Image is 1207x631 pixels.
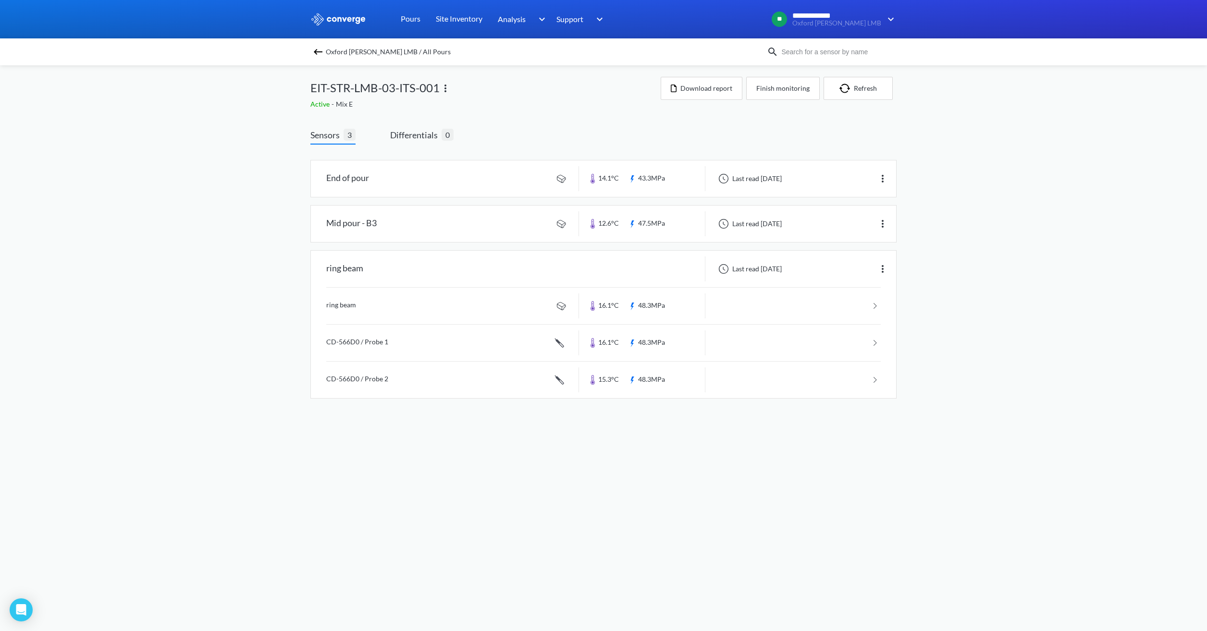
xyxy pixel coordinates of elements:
[310,79,440,97] span: EIT-STR-LMB-03-ITS-001
[792,20,881,27] span: Oxford [PERSON_NAME] LMB
[532,13,548,25] img: downArrow.svg
[671,85,677,92] img: icon-file.svg
[881,13,897,25] img: downArrow.svg
[767,46,778,58] img: icon-search.svg
[310,13,366,25] img: logo_ewhite.svg
[442,129,454,141] span: 0
[310,99,661,109] div: Mix E
[877,173,888,184] img: more.svg
[310,128,344,142] span: Sensors
[556,13,583,25] span: Support
[877,263,888,275] img: more.svg
[390,128,442,142] span: Differentials
[332,100,336,108] span: -
[498,13,526,25] span: Analysis
[312,46,324,58] img: backspace.svg
[344,129,356,141] span: 3
[326,45,451,59] span: Oxford [PERSON_NAME] LMB / All Pours
[713,263,785,275] div: Last read [DATE]
[326,256,363,281] div: ring beam
[440,83,451,94] img: more.svg
[310,100,332,108] span: Active
[10,598,33,621] div: Open Intercom Messenger
[839,84,854,93] img: icon-refresh.svg
[661,77,742,100] button: Download report
[824,77,893,100] button: Refresh
[746,77,820,100] button: Finish monitoring
[590,13,605,25] img: downArrow.svg
[778,47,895,57] input: Search for a sensor by name
[877,218,888,230] img: more.svg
